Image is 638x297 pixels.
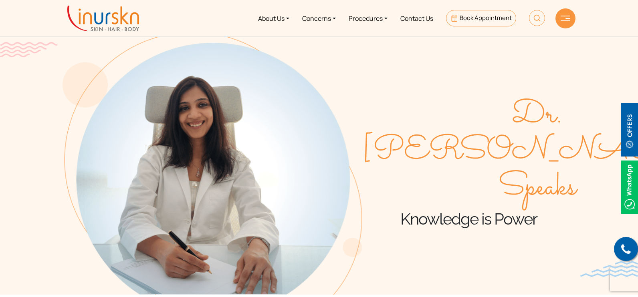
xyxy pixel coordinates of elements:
a: About Us [252,3,296,33]
a: Contact Us [394,3,440,33]
img: bluewave [580,261,638,277]
img: Banner Image [63,32,362,295]
img: Whatsappicon [621,161,638,214]
a: Book Appointment [446,10,516,26]
img: inurskn-logo [67,6,139,31]
a: Concerns [296,3,342,33]
a: Procedures [342,3,394,33]
span: Book Appointment [460,14,512,22]
div: Knowledge is Power [362,98,575,229]
img: offerBt [621,103,638,157]
img: HeaderSearch [529,10,545,26]
img: hamLine.svg [561,16,570,21]
a: Whatsappicon [621,182,638,191]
